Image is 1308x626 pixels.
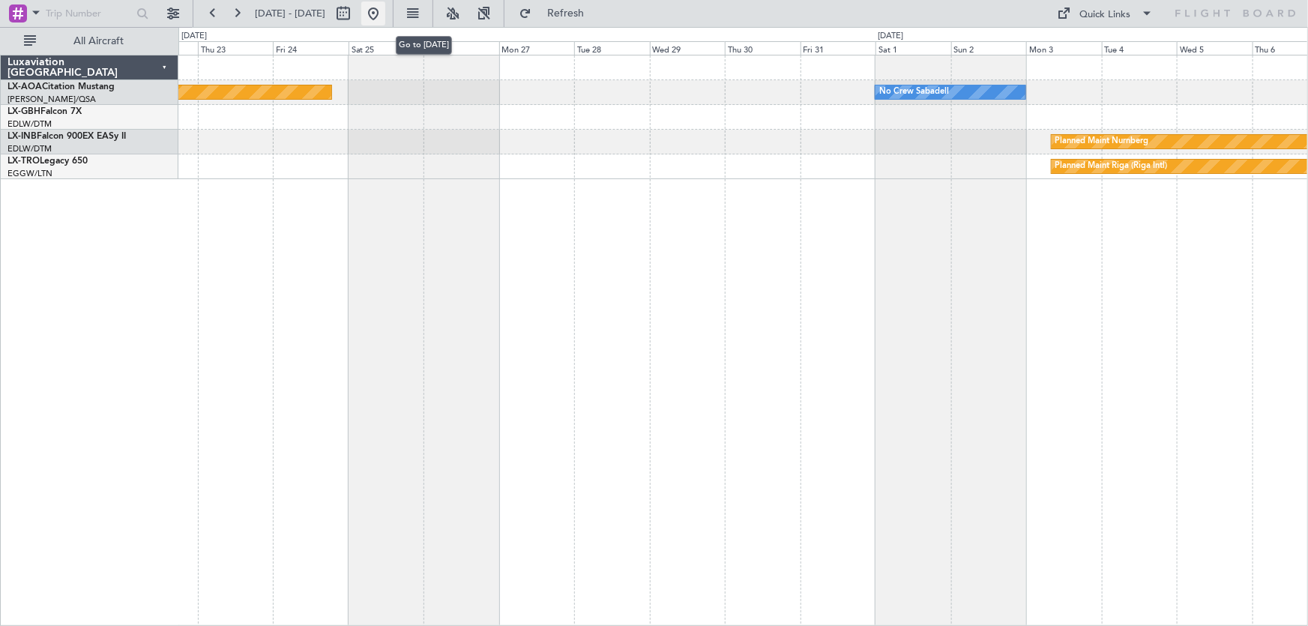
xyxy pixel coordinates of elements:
[7,157,40,166] span: LX-TRO
[7,132,37,141] span: LX-INB
[7,107,82,116] a: LX-GBHFalcon 7X
[7,143,52,154] a: EDLW/DTM
[879,81,949,103] div: No Crew Sabadell
[39,36,158,46] span: All Aircraft
[878,30,903,43] div: [DATE]
[396,36,452,55] div: Go to [DATE]
[7,82,115,91] a: LX-AOACitation Mustang
[650,41,726,55] div: Wed 29
[1102,41,1178,55] div: Tue 4
[951,41,1027,55] div: Sun 2
[499,41,575,55] div: Mon 27
[7,107,40,116] span: LX-GBH
[349,41,424,55] div: Sat 25
[46,2,132,25] input: Trip Number
[512,1,602,25] button: Refresh
[725,41,801,55] div: Thu 30
[1177,41,1253,55] div: Wed 5
[7,168,52,179] a: EGGW/LTN
[1055,155,1168,178] div: Planned Maint Riga (Riga Intl)
[7,118,52,130] a: EDLW/DTM
[875,41,951,55] div: Sat 1
[574,41,650,55] div: Tue 28
[7,82,42,91] span: LX-AOA
[1050,1,1161,25] button: Quick Links
[16,29,163,53] button: All Aircraft
[801,41,876,55] div: Fri 31
[1080,7,1131,22] div: Quick Links
[181,30,207,43] div: [DATE]
[198,41,274,55] div: Thu 23
[7,157,88,166] a: LX-TROLegacy 650
[7,94,96,105] a: [PERSON_NAME]/QSA
[1026,41,1102,55] div: Mon 3
[7,132,126,141] a: LX-INBFalcon 900EX EASy II
[1055,130,1149,153] div: Planned Maint Nurnberg
[534,8,597,19] span: Refresh
[255,7,325,20] span: [DATE] - [DATE]
[273,41,349,55] div: Fri 24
